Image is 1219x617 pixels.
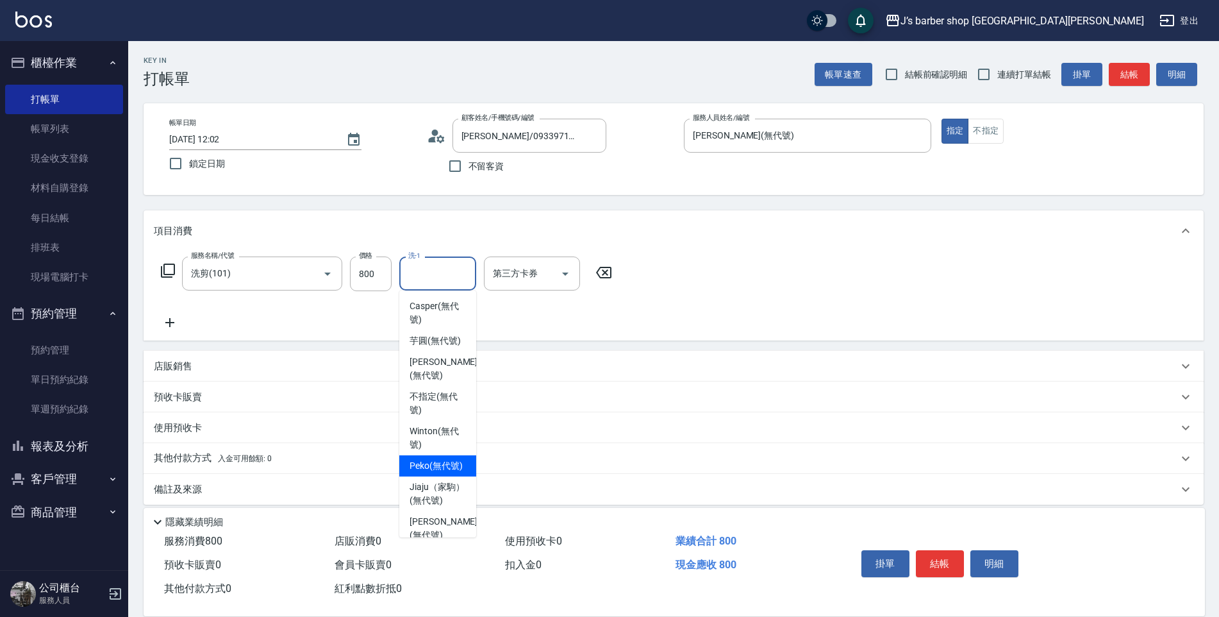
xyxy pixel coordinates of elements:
[5,462,123,496] button: 客戶管理
[5,262,123,292] a: 現場電腦打卡
[5,365,123,394] a: 單日預約紀錄
[317,264,338,284] button: Open
[410,425,466,452] span: Winton (無代號)
[408,251,420,260] label: 洗-1
[338,124,369,155] button: Choose date, selected date is 2025-08-14
[880,8,1149,34] button: J’s barber shop [GEOGRAPHIC_DATA][PERSON_NAME]
[165,516,223,529] p: 隱藏業績明細
[469,160,504,173] span: 不留客資
[164,582,231,595] span: 其他付款方式 0
[970,550,1018,577] button: 明細
[144,210,1204,251] div: 項目消費
[5,430,123,463] button: 報表及分析
[39,582,104,595] h5: 公司櫃台
[916,550,964,577] button: 結帳
[5,297,123,330] button: 預約管理
[154,224,192,238] p: 項目消費
[676,559,736,571] span: 現金應收 800
[1061,63,1102,87] button: 掛單
[144,412,1204,443] div: 使用預收卡
[144,474,1204,505] div: 備註及來源
[154,360,192,373] p: 店販銷售
[815,63,872,87] button: 帳單速查
[410,334,461,348] span: 芋圓 (無代號)
[154,421,202,435] p: 使用預收卡
[1156,63,1197,87] button: 明細
[848,8,874,33] button: save
[410,480,466,507] span: Jiaju（家駒） (無代號)
[5,46,123,80] button: 櫃檯作業
[5,173,123,203] a: 材料自購登錄
[335,582,402,595] span: 紅利點數折抵 0
[905,68,968,81] span: 結帳前確認明細
[10,581,36,607] img: Person
[15,12,52,28] img: Logo
[359,251,372,260] label: 價格
[410,515,477,542] span: [PERSON_NAME] (無代號)
[861,550,909,577] button: 掛單
[164,559,221,571] span: 預收卡販賣 0
[693,113,749,123] label: 服務人員姓名/編號
[144,443,1204,474] div: 其他付款方式入金可用餘額: 0
[5,233,123,262] a: 排班表
[39,595,104,606] p: 服務人員
[144,382,1204,412] div: 預收卡販賣
[154,391,202,404] p: 預收卡販賣
[218,454,272,463] span: 入金可用餘額: 0
[5,203,123,233] a: 每日結帳
[5,335,123,365] a: 預約管理
[5,394,123,424] a: 單週預約紀錄
[144,351,1204,382] div: 店販銷售
[154,483,202,496] p: 備註及來源
[461,113,535,123] label: 顧客姓名/手機號碼/編號
[410,390,466,417] span: 不指定 (無代號)
[169,129,333,150] input: YYYY/MM/DD hh:mm
[5,85,123,114] a: 打帳單
[505,535,562,547] span: 使用預收卡 0
[900,13,1144,29] div: J’s barber shop [GEOGRAPHIC_DATA][PERSON_NAME]
[5,114,123,144] a: 帳單列表
[676,535,736,547] span: 業績合計 800
[410,459,463,473] span: Peko (無代號)
[169,118,196,128] label: 帳單日期
[505,559,542,571] span: 扣入金 0
[1154,9,1204,33] button: 登出
[154,452,272,466] p: 其他付款方式
[1109,63,1150,87] button: 結帳
[968,119,1004,144] button: 不指定
[335,535,381,547] span: 店販消費 0
[335,559,392,571] span: 會員卡販賣 0
[5,144,123,173] a: 現金收支登錄
[5,496,123,529] button: 商品管理
[555,264,576,284] button: Open
[164,535,222,547] span: 服務消費 800
[997,68,1051,81] span: 連續打單結帳
[191,251,234,260] label: 服務名稱/代號
[144,56,190,65] h2: Key In
[410,355,477,382] span: [PERSON_NAME] (無代號)
[144,70,190,88] h3: 打帳單
[410,300,466,326] span: Casper (無代號)
[941,119,969,144] button: 指定
[189,157,225,171] span: 鎖定日期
